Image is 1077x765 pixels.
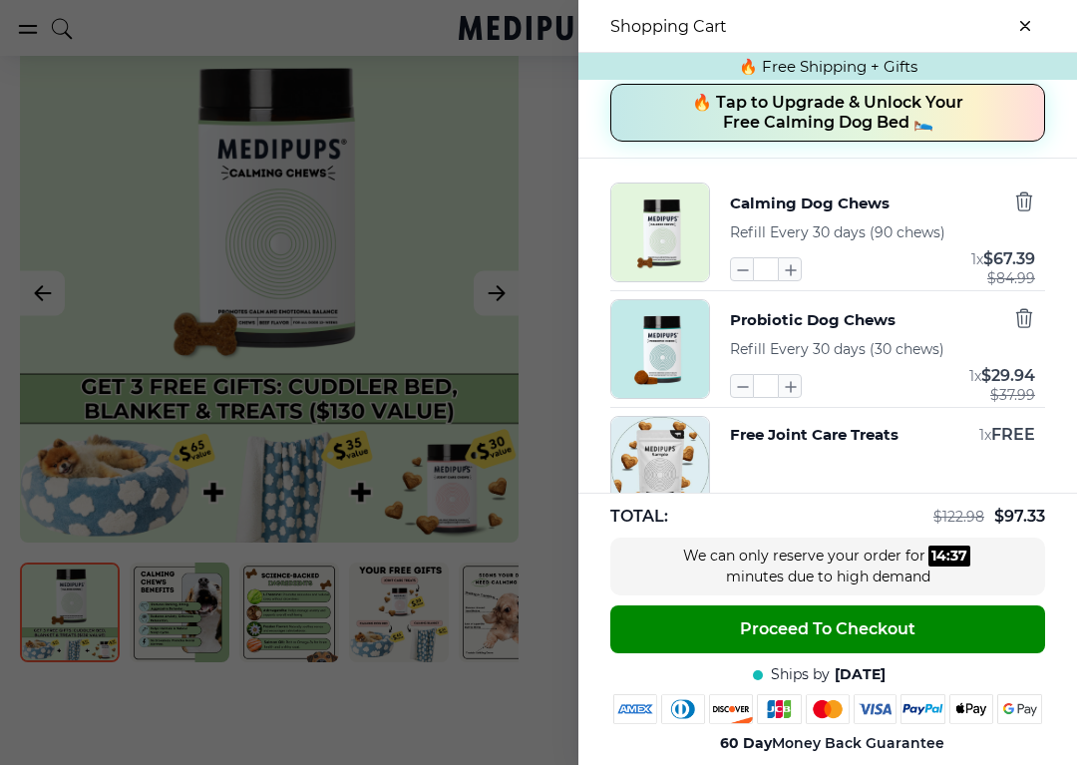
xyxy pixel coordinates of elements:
button: close-cart [1005,6,1045,46]
span: 1 x [971,250,983,268]
img: paypal [900,694,945,724]
span: $ 29.94 [981,366,1035,385]
span: TOTAL: [610,506,668,528]
span: Money Back Guarantee [720,734,944,753]
span: $ 67.39 [983,249,1035,268]
span: $ 37.99 [990,387,1035,403]
img: Free Joint Care Treats [611,417,709,515]
div: We can only reserve your order for minutes due to high demand [678,546,977,587]
div: : [928,546,970,567]
img: Calming Dog Chews [611,184,709,281]
h3: Shopping Cart [610,17,727,36]
button: Free Joint Care Treats [730,424,898,446]
button: Probiotic Dog Chews [730,307,896,333]
div: 14 [931,546,946,567]
img: amex [613,694,657,724]
span: $ 97.33 [994,507,1045,526]
span: 1 x [969,367,981,385]
span: 🔥 Free Shipping + Gifts [739,57,917,76]
img: jcb [757,694,802,724]
span: $ 122.98 [933,508,984,526]
strong: 60 Day [720,734,772,752]
img: mastercard [806,694,850,724]
img: google [997,694,1042,724]
span: [DATE] [835,665,886,684]
span: Refill Every 30 days (90 chews) [730,223,945,241]
span: Ships by [771,665,830,684]
img: discover [709,694,753,724]
button: 🔥 Tap to Upgrade & Unlock Your Free Calming Dog Bed 🛌 [610,84,1045,142]
img: diners-club [661,694,705,724]
span: 🔥 Tap to Upgrade & Unlock Your Free Calming Dog Bed 🛌 [692,93,963,133]
img: Probiotic Dog Chews [611,300,709,398]
span: 1 x [979,426,991,444]
button: Proceed To Checkout [610,605,1045,653]
span: $ 84.99 [987,270,1035,286]
img: apple [949,694,993,724]
button: Calming Dog Chews [730,191,890,216]
span: Proceed To Checkout [740,619,915,639]
img: visa [854,694,897,724]
span: Refill Every 30 days (30 chews) [730,340,944,358]
span: FREE [991,425,1035,444]
div: 37 [950,546,967,567]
